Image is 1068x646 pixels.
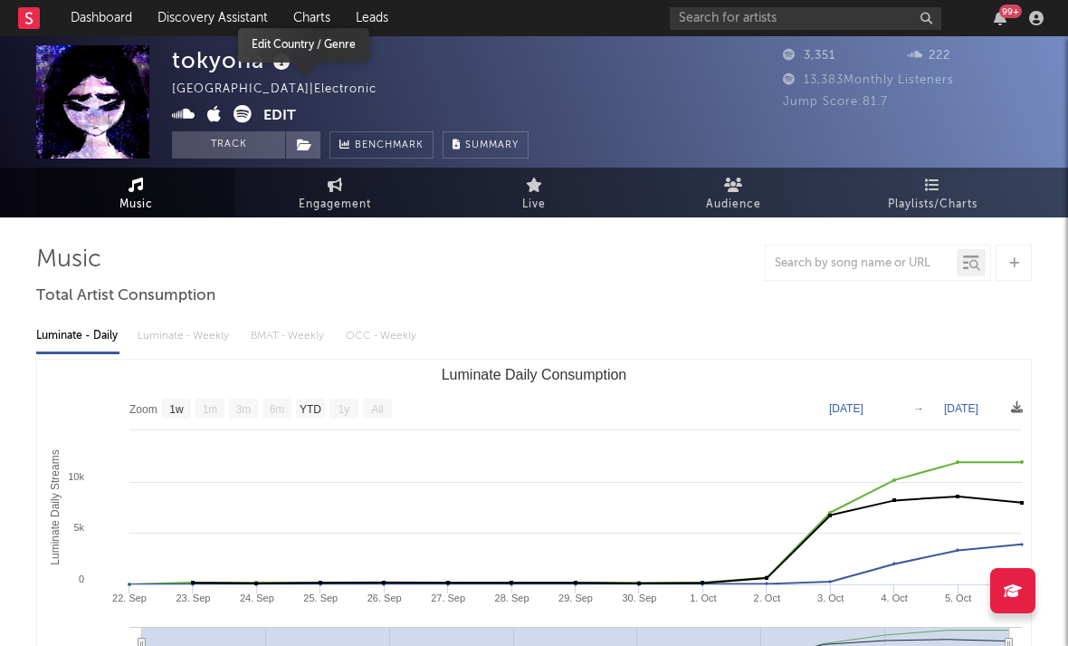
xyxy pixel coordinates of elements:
text: 24. Sep [240,593,274,603]
span: 13,383 Monthly Listeners [783,74,954,86]
text: 2. Oct [754,593,780,603]
text: Luminate Daily Streams [49,449,62,564]
text: 4. Oct [881,593,907,603]
text: 1y [339,403,350,416]
text: → [913,402,924,415]
span: Benchmark [355,135,424,157]
text: 10k [68,471,84,482]
text: All [371,403,383,416]
span: Total Artist Consumption [36,285,215,307]
text: [DATE] [829,402,863,415]
input: Search by song name or URL [766,256,957,271]
a: Music [36,168,235,217]
input: Search for artists [670,7,941,30]
button: Edit [263,105,296,128]
text: 26. Sep [367,593,402,603]
a: Benchmark [329,131,434,159]
text: 3. Oct [817,593,844,603]
text: 22. Sep [112,593,147,603]
div: [GEOGRAPHIC_DATA] | Electronic [172,79,397,101]
span: Playlists/Charts [888,194,977,216]
button: Summary [443,131,529,159]
a: Audience [634,168,833,217]
text: 30. Sep [622,593,656,603]
span: Live [522,194,546,216]
div: tokyona [172,45,295,75]
span: Jump Score: 81.7 [783,96,888,108]
span: Engagement [299,194,371,216]
text: [DATE] [944,402,978,415]
text: 25. Sep [303,593,338,603]
text: YTD [300,403,321,416]
text: 0 [79,574,84,584]
a: Engagement [235,168,434,217]
text: 6m [270,403,285,416]
div: Luminate - Daily [36,321,119,352]
span: Summary [465,140,519,150]
text: Luminate Daily Consumption [442,367,627,382]
button: Track [172,131,285,159]
span: 3,351 [783,50,835,62]
span: Audience [706,194,761,216]
span: Music [119,194,153,216]
text: 23. Sep [176,593,210,603]
text: 28. Sep [495,593,529,603]
text: 5. Oct [945,593,971,603]
text: 3m [236,403,252,416]
text: 1m [203,403,218,416]
a: Playlists/Charts [833,168,1032,217]
text: 27. Sep [431,593,465,603]
span: 222 [908,50,950,62]
text: Zoom [129,403,157,416]
text: 1. Oct [690,593,716,603]
button: 99+ [994,11,1006,25]
a: Live [434,168,634,217]
text: 29. Sep [558,593,593,603]
text: 1w [169,403,184,416]
text: 5k [73,522,84,533]
div: 99 + [999,5,1022,18]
